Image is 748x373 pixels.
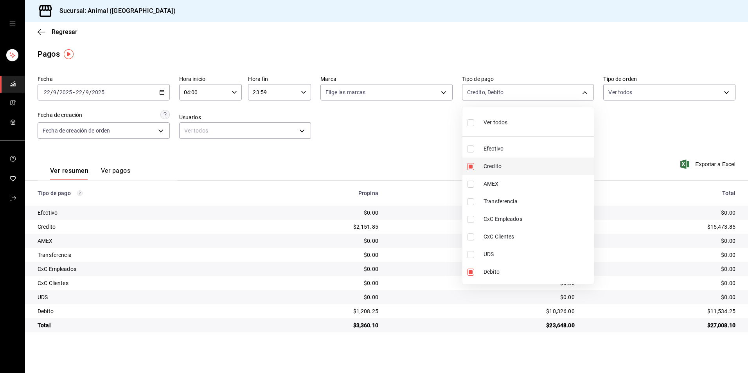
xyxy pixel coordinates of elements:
[484,215,591,223] span: CxC Empleados
[484,180,591,188] span: AMEX
[484,233,591,241] span: CxC Clientes
[484,268,591,276] span: Debito
[484,250,591,258] span: UDS
[484,145,591,153] span: Efectivo
[484,162,591,170] span: Credito
[484,118,507,127] span: Ver todos
[484,197,591,206] span: Transferencia
[64,49,74,59] img: Tooltip marker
